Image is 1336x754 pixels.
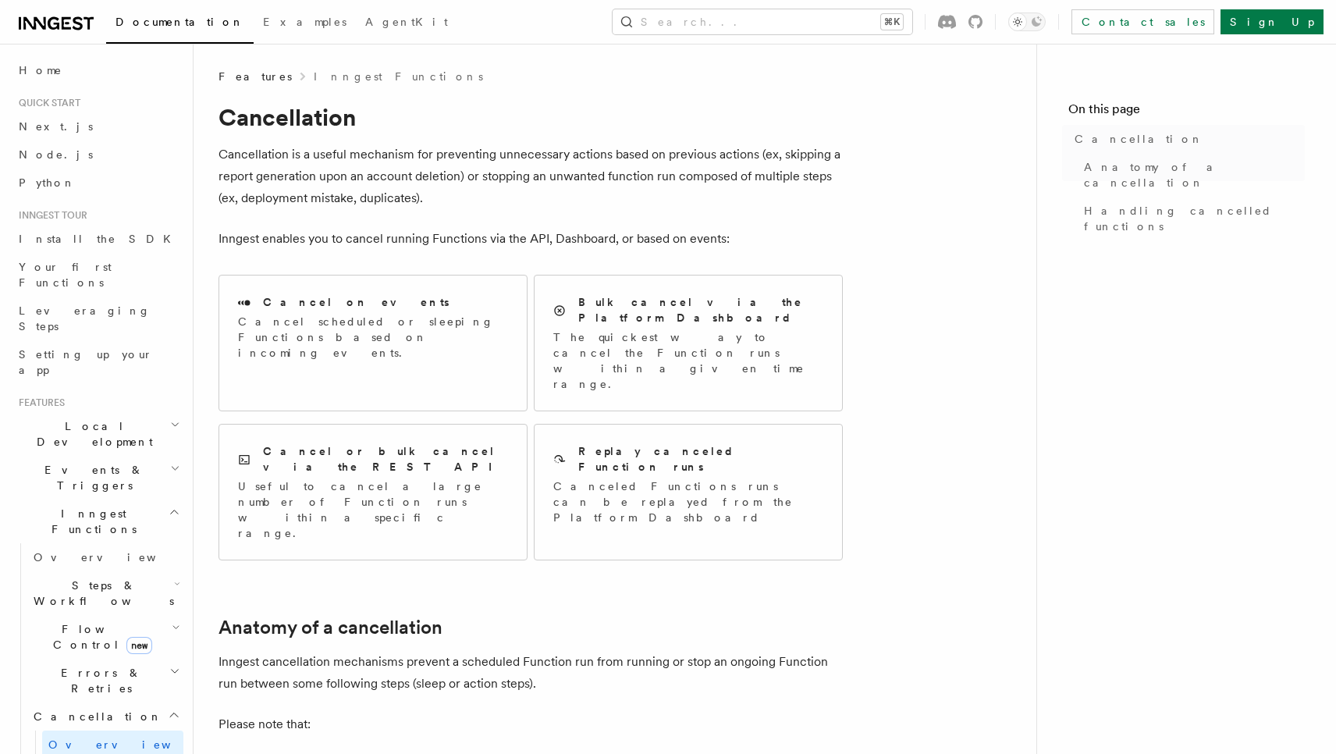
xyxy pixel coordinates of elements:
[12,97,80,109] span: Quick start
[613,9,912,34] button: Search...⌘K
[12,462,170,493] span: Events & Triggers
[263,443,508,475] h2: Cancel or bulk cancel via the REST API
[12,340,183,384] a: Setting up your app
[1078,197,1305,240] a: Handling cancelled functions
[115,16,244,28] span: Documentation
[1068,100,1305,125] h4: On this page
[19,304,151,333] span: Leveraging Steps
[19,233,180,245] span: Install the SDK
[219,275,528,411] a: Cancel on eventsCancel scheduled or sleeping Functions based on incoming events.
[126,637,152,654] span: new
[27,578,174,609] span: Steps & Workflows
[219,144,843,209] p: Cancellation is a useful mechanism for preventing unnecessary actions based on previous actions (...
[578,443,823,475] h2: Replay canceled Function runs
[12,506,169,537] span: Inngest Functions
[106,5,254,44] a: Documentation
[27,571,183,615] button: Steps & Workflows
[12,397,65,409] span: Features
[34,551,194,564] span: Overview
[12,456,183,500] button: Events & Triggers
[219,617,442,638] a: Anatomy of a cancellation
[12,209,87,222] span: Inngest tour
[1075,131,1203,147] span: Cancellation
[263,294,449,310] h2: Cancel on events
[27,615,183,659] button: Flow Controlnew
[19,176,76,189] span: Python
[314,69,483,84] a: Inngest Functions
[553,329,823,392] p: The quickest way to cancel the Function runs within a given time range.
[238,314,508,361] p: Cancel scheduled or sleeping Functions based on incoming events.
[219,651,843,695] p: Inngest cancellation mechanisms prevent a scheduled Function run from running or stop an ongoing ...
[12,253,183,297] a: Your first Functions
[19,120,93,133] span: Next.js
[27,543,183,571] a: Overview
[219,228,843,250] p: Inngest enables you to cancel running Functions via the API, Dashboard, or based on events:
[578,294,823,325] h2: Bulk cancel via the Platform Dashboard
[1078,153,1305,197] a: Anatomy of a cancellation
[534,424,843,560] a: Replay canceled Function runsCanceled Functions runs can be replayed from the Platform Dashboard
[1068,125,1305,153] a: Cancellation
[356,5,457,42] a: AgentKit
[19,348,153,376] span: Setting up your app
[12,140,183,169] a: Node.js
[365,16,448,28] span: AgentKit
[12,56,183,84] a: Home
[219,713,843,735] p: Please note that:
[27,709,162,724] span: Cancellation
[254,5,356,42] a: Examples
[19,148,93,161] span: Node.js
[12,412,183,456] button: Local Development
[1071,9,1214,34] a: Contact sales
[1221,9,1324,34] a: Sign Up
[1008,12,1046,31] button: Toggle dark mode
[12,500,183,543] button: Inngest Functions
[27,665,169,696] span: Errors & Retries
[534,275,843,411] a: Bulk cancel via the Platform DashboardThe quickest way to cancel the Function runs within a given...
[263,16,346,28] span: Examples
[27,659,183,702] button: Errors & Retries
[19,62,62,78] span: Home
[27,621,172,653] span: Flow Control
[27,702,183,731] button: Cancellation
[12,225,183,253] a: Install the SDK
[12,112,183,140] a: Next.js
[219,103,843,131] h1: Cancellation
[12,418,170,450] span: Local Development
[1084,159,1305,190] span: Anatomy of a cancellation
[48,738,209,751] span: Overview
[219,69,292,84] span: Features
[881,14,903,30] kbd: ⌘K
[12,169,183,197] a: Python
[219,424,528,560] a: Cancel or bulk cancel via the REST APIUseful to cancel a large number of Function runs within a s...
[553,478,823,525] p: Canceled Functions runs can be replayed from the Platform Dashboard
[1084,203,1305,234] span: Handling cancelled functions
[238,478,508,541] p: Useful to cancel a large number of Function runs within a specific range.
[19,261,112,289] span: Your first Functions
[12,297,183,340] a: Leveraging Steps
